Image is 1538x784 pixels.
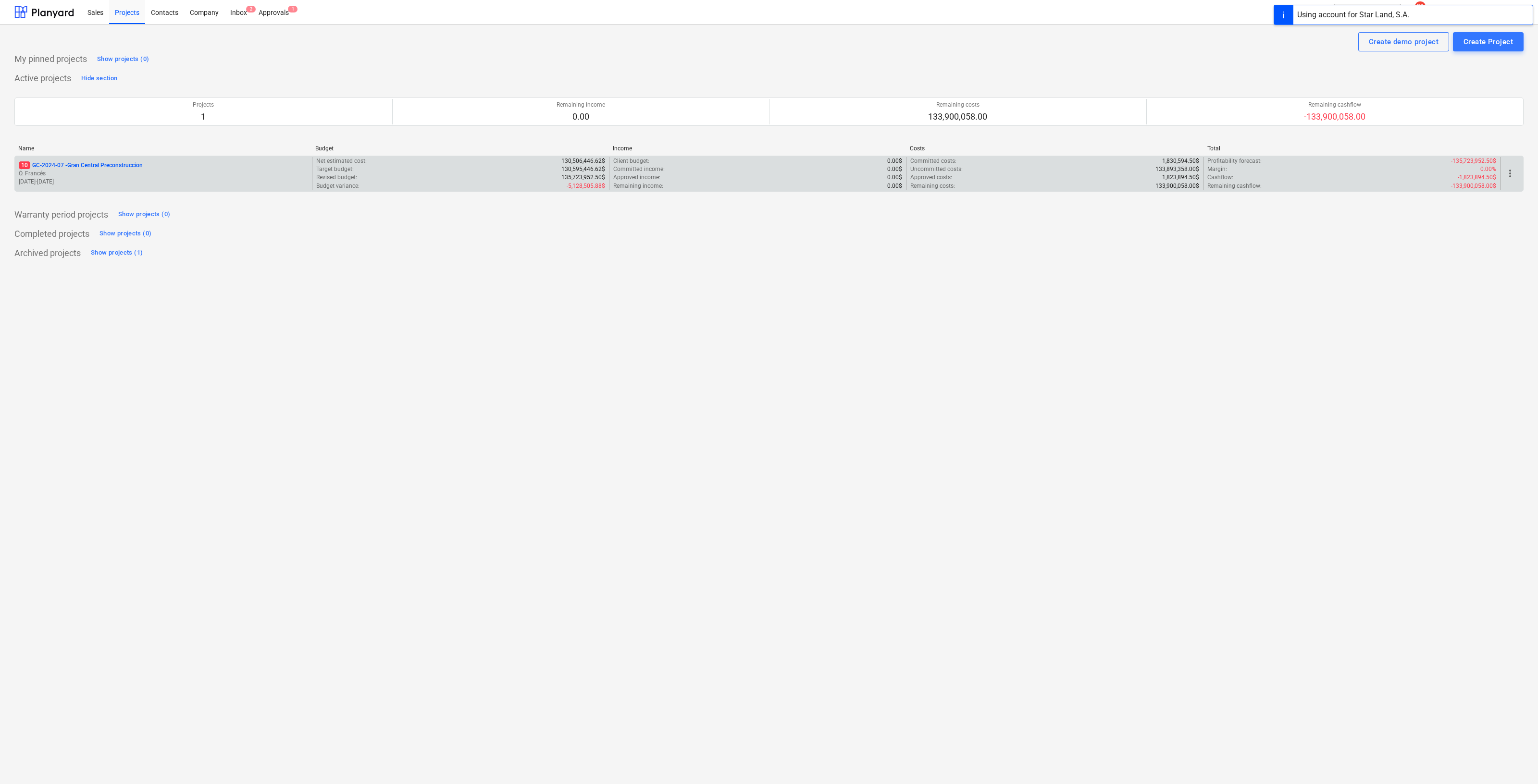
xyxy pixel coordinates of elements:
div: Budget [315,145,605,152]
p: Revised budget : [316,173,357,182]
p: -5,128,505.88$ [567,182,605,190]
div: Create demo project [1369,36,1439,48]
p: Target budget : [316,165,354,173]
p: 0.00$ [887,157,902,165]
div: Show projects (0) [97,54,149,65]
p: Approved costs : [910,173,952,182]
p: Warranty period projects [14,209,108,220]
button: Create Project [1453,32,1524,51]
p: Active projects [14,73,71,84]
p: 133,900,058.00 [928,111,987,122]
span: 1 [288,6,298,12]
p: Ó. Francés [19,170,308,178]
p: Projects [193,101,214,109]
div: Costs [910,145,1199,152]
button: Create demo project [1358,32,1449,51]
p: Completed projects [14,228,89,240]
div: Total [1207,145,1497,152]
p: Remaining costs : [910,182,955,190]
button: Show projects (0) [116,207,173,222]
p: My pinned projects [14,53,87,65]
div: Name [18,145,308,152]
button: Show projects (0) [95,51,151,67]
div: Hide section [81,73,117,84]
p: Remaining costs [928,101,987,109]
p: Uncommitted costs : [910,165,963,173]
p: Budget variance : [316,182,360,190]
p: Approved income : [613,173,660,182]
p: Archived projects [14,247,81,259]
p: Remaining cashflow [1304,101,1365,109]
p: 1,823,894.50$ [1162,173,1199,182]
p: 133,893,358.00$ [1155,165,1199,173]
p: -133,900,058.00 [1304,111,1365,122]
p: 0.00 [557,111,605,122]
p: -135,723,952.50$ [1451,157,1496,165]
p: 0.00$ [887,165,902,173]
p: 0.00$ [887,182,902,190]
div: Using account for Star Land, S.A. [1297,9,1409,21]
button: Show projects (1) [88,245,145,261]
p: 0.00$ [887,173,902,182]
span: 2 [246,6,256,12]
p: -1,823,894.50$ [1458,173,1496,182]
p: -133,900,058.00$ [1451,182,1496,190]
button: Hide section [79,71,120,86]
p: 0.00% [1480,165,1496,173]
p: Remaining cashflow : [1207,182,1262,190]
p: Profitability forecast : [1207,157,1262,165]
p: Net estimated cost : [316,157,367,165]
button: Show projects (0) [97,226,154,242]
p: 135,723,952.50$ [561,173,605,182]
div: Show projects (0) [118,209,170,220]
p: Cashflow : [1207,173,1233,182]
p: 133,900,058.00$ [1155,182,1199,190]
p: [DATE] - [DATE] [19,178,308,186]
span: 10 [19,161,30,169]
p: Remaining income : [613,182,663,190]
iframe: Chat Widget [1490,738,1538,784]
p: 1,830,594.50$ [1162,157,1199,165]
p: GC-2024-07 - Gran Central Preconstruccion [19,161,143,170]
div: Create Project [1464,36,1513,48]
p: Client budget : [613,157,649,165]
span: more_vert [1504,168,1516,179]
p: Committed income : [613,165,665,173]
p: Remaining income [557,101,605,109]
p: 130,506,446.62$ [561,157,605,165]
div: Show projects (0) [99,228,151,239]
div: 10GC-2024-07 -Gran Central PreconstruccionÓ. Francés[DATE]-[DATE] [19,161,308,186]
div: Income [613,145,902,152]
p: Margin : [1207,165,1227,173]
div: Show projects (1) [91,247,143,258]
p: 130,595,446.62$ [561,165,605,173]
div: Widget de chat [1490,738,1538,784]
p: Committed costs : [910,157,956,165]
p: 1 [193,111,214,122]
